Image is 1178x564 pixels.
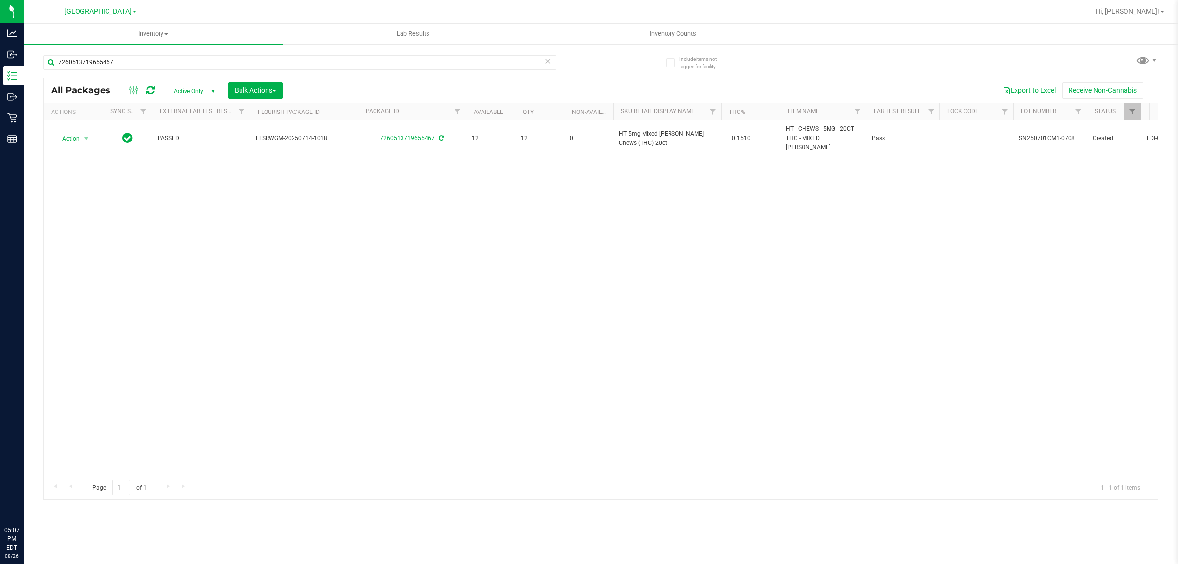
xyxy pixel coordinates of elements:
a: Filter [850,103,866,120]
a: Qty [523,109,534,115]
span: Bulk Actions [235,86,276,94]
span: Created [1093,134,1135,143]
a: Lock Code [947,108,979,114]
a: Item Name [788,108,819,114]
a: 7260513719655467 [380,135,435,141]
button: Receive Non-Cannabis [1062,82,1143,99]
span: Page of 1 [84,480,155,495]
inline-svg: Inbound [7,50,17,59]
a: Filter [234,103,250,120]
span: 0.1510 [727,131,755,145]
a: Filter [135,103,152,120]
span: [GEOGRAPHIC_DATA] [64,7,132,16]
a: Filter [1071,103,1087,120]
span: Action [54,132,80,145]
div: Actions [51,109,99,115]
a: Filter [705,103,721,120]
span: Clear [544,55,551,68]
span: FLSRWGM-20250714-1018 [256,134,352,143]
a: Package ID [366,108,399,114]
span: select [80,132,93,145]
a: Filter [450,103,466,120]
inline-svg: Reports [7,134,17,144]
a: Non-Available [572,109,616,115]
a: External Lab Test Result [160,108,237,114]
span: 12 [472,134,509,143]
iframe: Resource center [10,485,39,515]
a: THC% [729,109,745,115]
span: Hi, [PERSON_NAME]! [1096,7,1159,15]
span: All Packages [51,85,120,96]
a: SKU [1149,108,1160,114]
inline-svg: Outbound [7,92,17,102]
span: In Sync [122,131,133,145]
a: Status [1095,108,1116,114]
span: Inventory Counts [637,29,709,38]
a: Sku Retail Display Name [621,108,695,114]
a: Filter [1124,103,1141,120]
inline-svg: Analytics [7,28,17,38]
p: 05:07 PM EDT [4,526,19,552]
a: Lab Test Result [874,108,920,114]
a: Available [474,109,503,115]
button: Export to Excel [996,82,1062,99]
span: Pass [872,134,934,143]
input: 1 [112,480,130,495]
span: HT - CHEWS - 5MG - 20CT - THC - MIXED [PERSON_NAME] [786,124,860,153]
a: Filter [997,103,1013,120]
span: SN250701CM1-0708 [1019,134,1081,143]
a: Filter [923,103,939,120]
inline-svg: Inventory [7,71,17,81]
span: Sync from Compliance System [437,135,444,141]
span: PASSED [158,134,244,143]
a: Sync Status [110,108,148,114]
button: Bulk Actions [228,82,283,99]
span: HT 5mg Mixed [PERSON_NAME] Chews (THC) 20ct [619,129,715,148]
span: Include items not tagged for facility [679,56,728,70]
span: 0 [570,134,607,143]
inline-svg: Retail [7,113,17,123]
span: Inventory [24,29,283,38]
a: Inventory [24,24,283,44]
a: Lab Results [283,24,543,44]
input: Search Package ID, Item Name, SKU, Lot or Part Number... [43,55,556,70]
span: Lab Results [383,29,443,38]
iframe: Resource center unread badge [29,484,41,496]
span: 1 - 1 of 1 items [1093,480,1148,495]
p: 08/26 [4,552,19,560]
a: Inventory Counts [543,24,803,44]
span: 12 [521,134,558,143]
a: Flourish Package ID [258,109,320,115]
a: Lot Number [1021,108,1056,114]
